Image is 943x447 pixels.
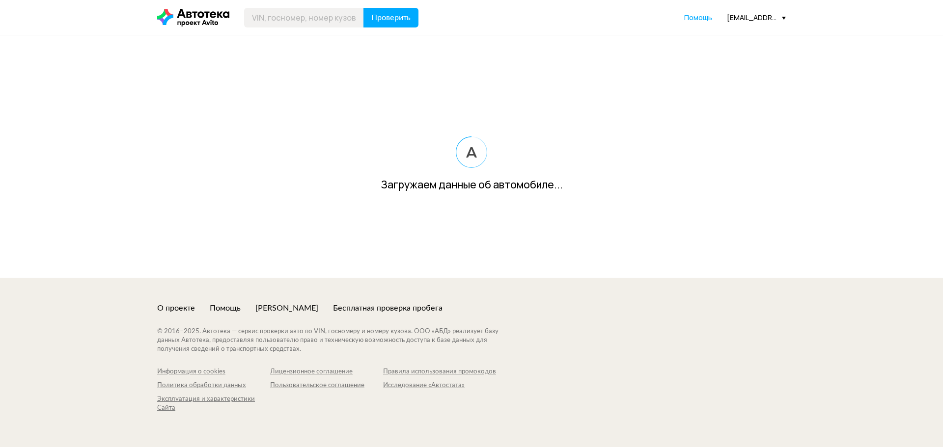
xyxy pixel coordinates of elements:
[244,8,364,27] input: VIN, госномер, номер кузова
[371,14,411,22] span: Проверить
[383,368,496,376] a: Правила использования промокодов
[270,381,383,390] a: Пользовательское соглашение
[157,303,195,314] a: О проекте
[157,395,270,413] a: Эксплуатация и характеристики Сайта
[255,303,318,314] a: [PERSON_NAME]
[381,178,563,192] div: Загружаем данные об автомобиле...
[333,303,443,314] a: Бесплатная проверка пробега
[363,8,418,27] button: Проверить
[383,381,496,390] a: Исследование «Автостата»
[157,381,270,390] a: Политика обработки данных
[270,368,383,376] a: Лицензионное соглашение
[157,368,270,376] a: Информация о cookies
[157,327,518,354] div: © 2016– 2025 . Автотека — сервис проверки авто по VIN, госномеру и номеру кузова. ООО «АБД» реали...
[727,13,786,22] div: [EMAIL_ADDRESS][DOMAIN_NAME]
[684,13,712,22] span: Помощь
[210,303,241,314] a: Помощь
[684,13,712,23] a: Помощь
